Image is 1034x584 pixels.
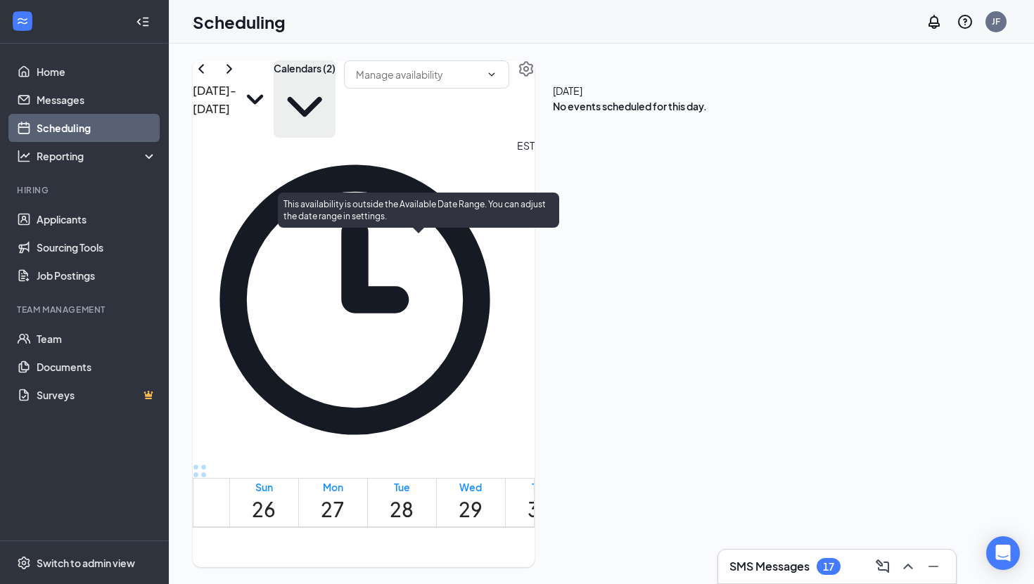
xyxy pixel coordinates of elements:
svg: Collapse [136,15,150,29]
svg: ChevronDown [274,76,336,138]
div: Mon [321,480,345,494]
a: October 27, 2025 [318,479,347,526]
svg: ChevronRight [221,60,238,77]
svg: QuestionInfo [957,13,974,30]
h1: 26 [252,494,276,525]
a: Team [37,325,157,353]
h1: 27 [321,494,345,525]
svg: Clock [193,138,517,462]
span: EST [517,138,535,462]
a: Scheduling [37,114,157,142]
div: Hiring [17,184,154,196]
button: Minimize [922,555,945,578]
div: JF [992,15,1000,27]
svg: Minimize [925,558,942,575]
h1: 29 [459,494,483,525]
h1: 30 [528,494,551,525]
a: Messages [37,86,157,114]
h1: 28 [390,494,414,525]
a: October 30, 2025 [525,479,554,526]
div: Thu [528,480,551,494]
button: Calendars (2)ChevronDown [274,60,336,138]
a: Documents [37,353,157,381]
span: [DATE] [553,83,707,98]
span: No events scheduled for this day. [553,98,707,114]
button: ChevronUp [897,555,919,578]
a: Applicants [37,205,157,233]
h3: SMS Messages [729,559,810,574]
svg: Settings [17,556,31,570]
a: Home [37,58,157,86]
a: Job Postings [37,261,157,290]
div: This availability is outside the Available Date Range. You can adjust the date range in settings. [278,193,559,228]
svg: ChevronLeft [193,60,210,77]
a: SurveysCrown [37,381,157,409]
div: Sun [252,480,276,494]
div: 17 [823,561,834,573]
svg: Settings [518,60,535,77]
svg: SmallChevronDown [236,81,274,118]
div: Reporting [37,149,158,163]
h3: [DATE] - [DATE] [193,82,236,117]
a: Settings [518,60,535,138]
div: Open Intercom Messenger [986,536,1020,570]
div: Tue [390,480,414,494]
input: Manage availability [356,67,480,82]
svg: Notifications [926,13,943,30]
a: October 29, 2025 [456,479,485,526]
div: Team Management [17,304,154,316]
svg: ComposeMessage [874,558,891,575]
a: October 28, 2025 [387,479,416,526]
a: Sourcing Tools [37,233,157,261]
svg: Analysis [17,149,31,163]
h1: Scheduling [193,10,286,34]
svg: WorkstreamLogo [15,14,30,28]
button: ComposeMessage [872,555,894,578]
div: Switch to admin view [37,556,135,570]
div: Wed [459,480,483,494]
svg: ChevronDown [486,69,497,80]
a: October 26, 2025 [249,479,279,526]
svg: ChevronUp [900,558,917,575]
